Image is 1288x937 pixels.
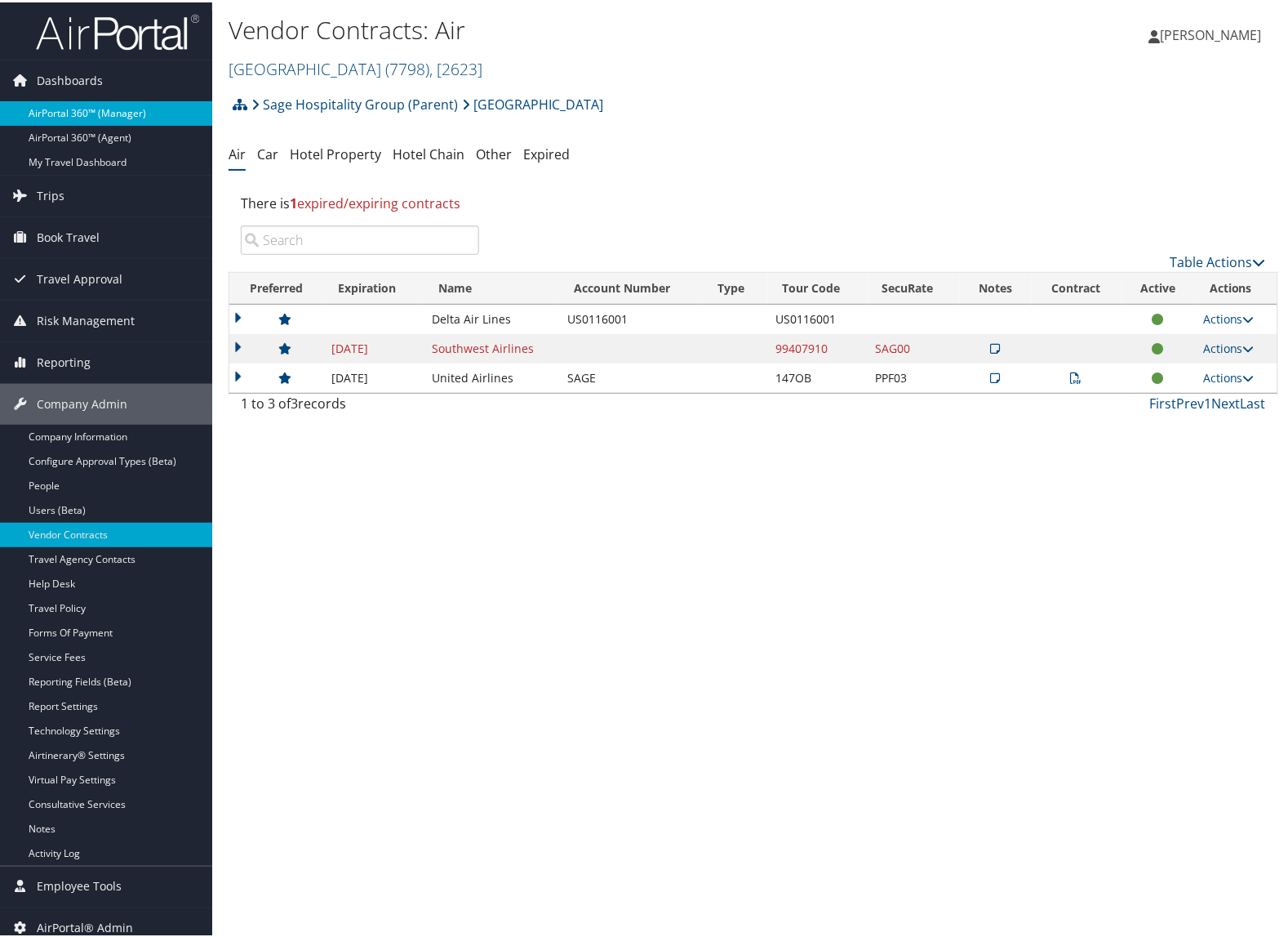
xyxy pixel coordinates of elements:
th: Account Number: activate to sort column ascending [559,270,703,302]
span: Trips [37,173,64,214]
td: Delta Air Lines [424,302,559,332]
td: US0116001 [559,302,703,332]
th: Name: activate to sort column ascending [424,270,559,302]
div: There is [229,179,1278,223]
span: , [ 2623 ] [429,56,482,78]
strong: 1 [290,192,297,210]
span: 3 [291,392,298,410]
td: US0116001 [767,302,867,332]
a: Last [1241,392,1266,410]
td: 99407910 [767,332,867,361]
td: 147OB [767,361,867,390]
a: Actions [1203,368,1255,383]
th: Tour Code: activate to sort column ascending [767,270,867,302]
a: Actions [1203,338,1255,354]
span: Risk Management [37,298,135,339]
th: SecuRate: activate to sort column ascending [868,270,960,302]
td: PPF03 [868,361,960,390]
h1: Vendor Contracts: Air [229,11,928,45]
td: Southwest Airlines [424,332,559,361]
td: SAG00 [868,332,960,361]
span: Dashboards [37,58,103,99]
th: Notes: activate to sort column ascending [960,270,1032,302]
a: Next [1212,392,1241,410]
a: [GEOGRAPHIC_DATA] [229,56,482,78]
input: Search [241,223,479,252]
a: First [1150,392,1177,410]
img: airportal-logo.png [36,11,199,49]
a: Other [476,143,512,161]
th: Expiration: activate to sort column ascending [324,270,424,302]
a: Air [229,143,246,161]
a: Hotel Property [290,143,381,161]
th: Actions [1195,270,1277,302]
th: Type: activate to sort column ascending [703,270,767,302]
span: ( 7798 ) [385,56,429,78]
span: Reporting [37,340,91,381]
a: Car [257,143,278,161]
a: Hotel Chain [393,143,464,161]
a: [PERSON_NAME] [1149,8,1278,57]
th: Preferred: activate to sort column ascending [229,270,324,302]
td: [DATE] [324,361,424,390]
span: Company Admin [37,381,127,422]
div: 1 to 3 of records [241,391,479,419]
td: United Airlines [424,361,559,390]
span: expired/expiring contracts [290,192,460,210]
a: [GEOGRAPHIC_DATA] [462,86,603,118]
span: Employee Tools [37,864,122,905]
a: Actions [1203,309,1255,324]
td: [DATE] [324,332,424,361]
span: Book Travel [37,215,100,256]
a: Table Actions [1170,251,1266,269]
th: Contract: activate to sort column ascending [1032,270,1121,302]
a: Expired [523,143,570,161]
th: Active: activate to sort column ascending [1121,270,1195,302]
a: Prev [1177,392,1205,410]
span: Travel Approval [37,257,122,297]
span: [PERSON_NAME] [1161,24,1262,42]
a: 1 [1205,392,1212,410]
td: SAGE [559,361,703,390]
a: Sage Hospitality Group (Parent) [251,86,458,118]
